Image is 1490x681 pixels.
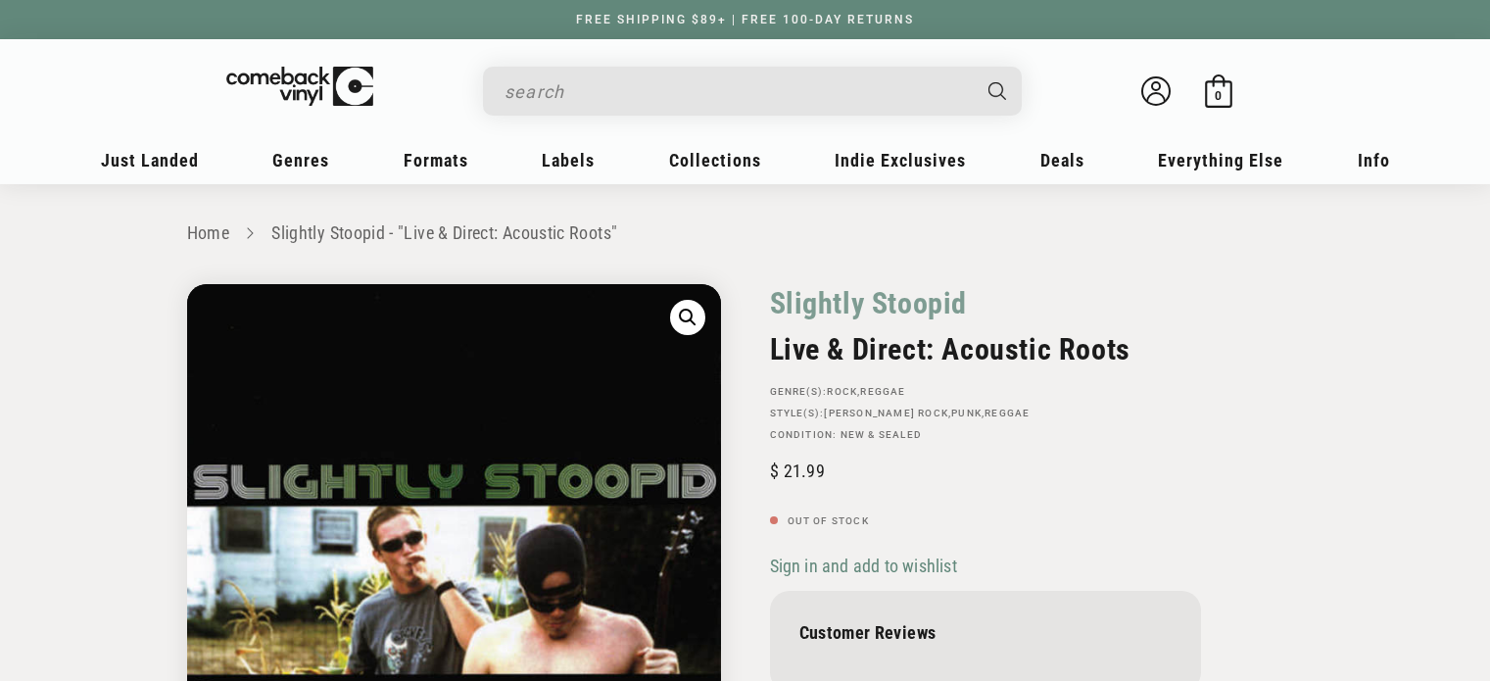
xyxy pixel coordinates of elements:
[187,219,1304,248] nav: breadcrumbs
[824,408,948,418] a: [PERSON_NAME] Rock
[770,284,968,322] a: Slightly Stoopid
[835,150,966,170] span: Indie Exclusives
[483,67,1022,116] div: Search
[860,386,905,397] a: Reggae
[271,222,617,243] a: Slightly Stoopid - "Live & Direct: Acoustic Roots"
[1158,150,1283,170] span: Everything Else
[799,622,1172,643] p: Customer Reviews
[770,555,963,577] button: Sign in and add to wishlist
[827,386,857,397] a: Rock
[187,222,229,243] a: Home
[770,429,1201,441] p: Condition: New & Sealed
[770,408,1201,419] p: STYLE(S): , ,
[1040,150,1084,170] span: Deals
[1358,150,1390,170] span: Info
[505,72,969,112] input: search
[985,408,1030,418] a: Reggae
[101,150,199,170] span: Just Landed
[770,461,779,481] span: $
[770,556,957,576] span: Sign in and add to wishlist
[770,515,1201,527] p: Out of stock
[971,67,1024,116] button: Search
[770,386,1201,398] p: GENRE(S): ,
[404,150,468,170] span: Formats
[272,150,329,170] span: Genres
[770,332,1201,366] h2: Live & Direct: Acoustic Roots
[669,150,761,170] span: Collections
[770,461,825,481] span: 21.99
[556,13,934,26] a: FREE SHIPPING $89+ | FREE 100-DAY RETURNS
[542,150,595,170] span: Labels
[1215,88,1222,103] span: 0
[951,408,982,418] a: Punk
